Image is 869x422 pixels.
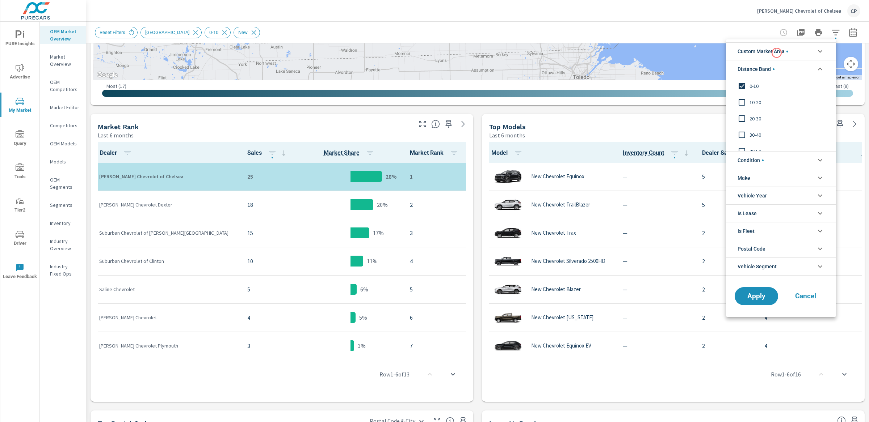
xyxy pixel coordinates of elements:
[738,152,764,169] span: Condition
[742,293,771,299] span: Apply
[750,82,829,90] span: 0-10
[738,60,774,78] span: Distance Band
[738,258,777,275] span: Vehicle Segment
[726,110,835,127] div: 20-30
[726,39,836,278] ul: filter options
[726,78,835,94] div: 0-10
[738,43,788,60] span: Custom Market Area
[750,114,829,123] span: 20-30
[738,187,767,204] span: Vehicle Year
[726,127,835,143] div: 30-40
[750,98,829,107] span: 10-20
[738,222,755,240] span: Is Fleet
[738,240,765,257] span: Postal Code
[791,293,820,299] span: Cancel
[750,147,829,155] span: 40-50
[784,287,827,305] button: Cancel
[750,131,829,139] span: 30-40
[738,205,757,222] span: Is Lease
[726,94,835,110] div: 10-20
[738,169,750,187] span: Make
[726,143,835,159] div: 40-50
[735,287,778,305] button: Apply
